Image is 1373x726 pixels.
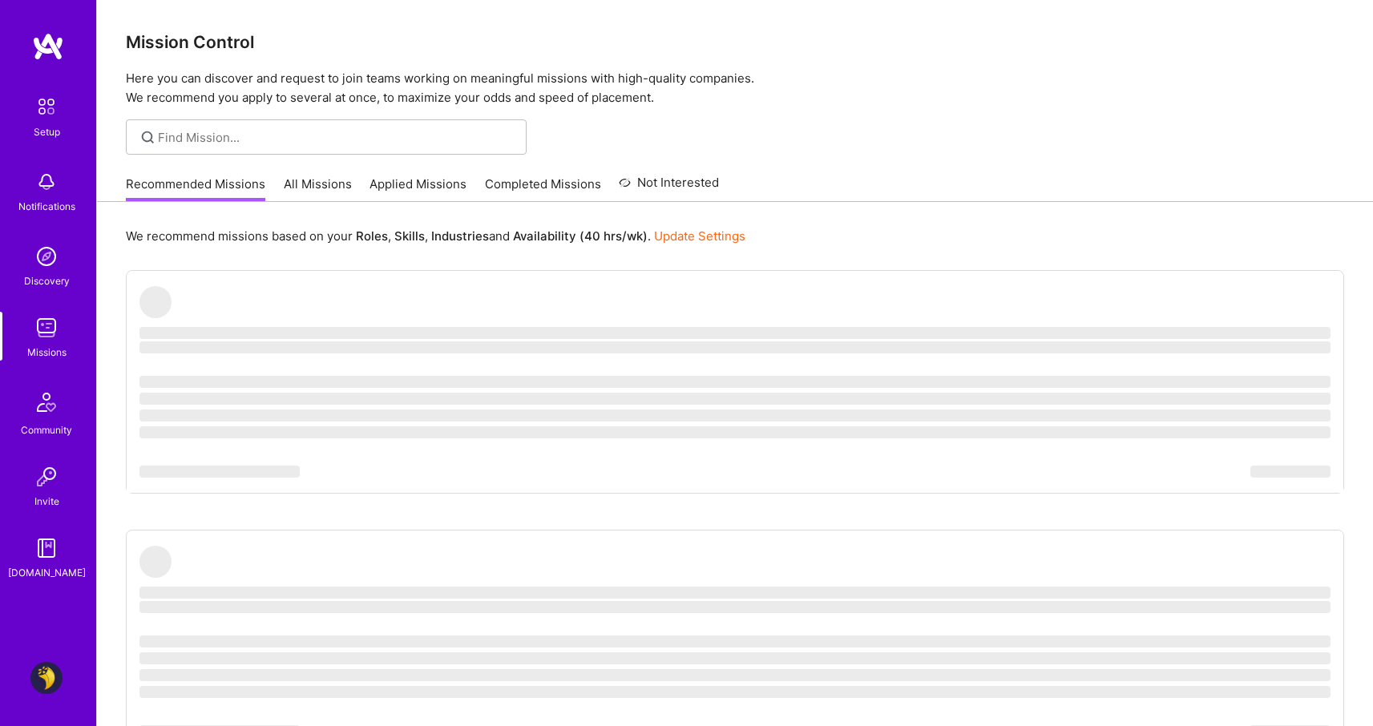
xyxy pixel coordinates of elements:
[34,123,60,140] div: Setup
[139,128,157,147] i: icon SearchGrey
[431,228,489,244] b: Industries
[8,564,86,581] div: [DOMAIN_NAME]
[356,228,388,244] b: Roles
[18,198,75,215] div: Notifications
[30,461,63,493] img: Invite
[30,166,63,198] img: bell
[485,175,601,202] a: Completed Missions
[369,175,466,202] a: Applied Missions
[30,90,63,123] img: setup
[32,32,64,61] img: logo
[30,532,63,564] img: guide book
[27,344,67,361] div: Missions
[619,173,719,202] a: Not Interested
[30,240,63,272] img: discovery
[126,175,265,202] a: Recommended Missions
[24,272,70,289] div: Discovery
[513,228,648,244] b: Availability (40 hrs/wk)
[394,228,425,244] b: Skills
[126,32,1344,52] h3: Mission Control
[126,228,745,244] p: We recommend missions based on your , , and .
[158,129,515,146] input: Find Mission...
[27,383,66,421] img: Community
[34,493,59,510] div: Invite
[21,421,72,438] div: Community
[30,312,63,344] img: teamwork
[284,175,352,202] a: All Missions
[30,662,63,694] img: User Avatar
[26,662,67,694] a: User Avatar
[654,228,745,244] a: Update Settings
[126,69,1344,107] p: Here you can discover and request to join teams working on meaningful missions with high-quality ...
